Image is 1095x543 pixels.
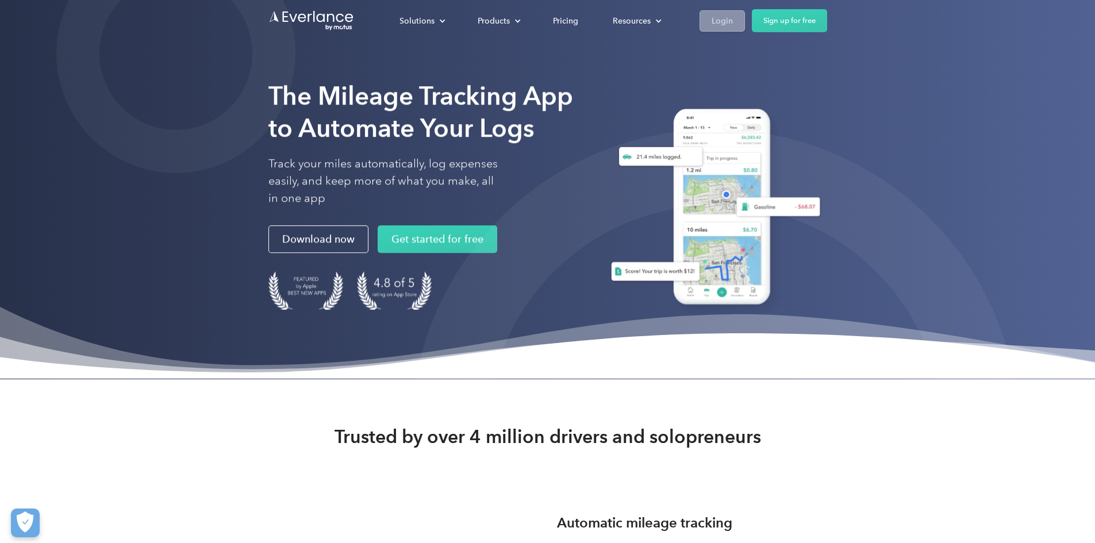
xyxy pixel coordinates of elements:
a: Get started for free [378,225,497,253]
div: Products [478,14,510,28]
img: 4.9 out of 5 stars on the app store [357,271,432,310]
a: Pricing [541,11,590,31]
div: Products [466,11,530,31]
strong: Trusted by over 4 million drivers and solopreneurs [335,425,761,448]
img: Badge for Featured by Apple Best New Apps [268,271,343,310]
p: Track your miles automatically, log expenses easily, and keep more of what you make, all in one app [268,155,498,207]
div: Resources [613,14,651,28]
div: Solutions [399,14,435,28]
div: Pricing [553,14,578,28]
div: Resources [601,11,671,31]
a: Login [700,10,745,32]
strong: The Mileage Tracking App to Automate Your Logs [268,80,573,143]
a: Go to homepage [268,10,355,32]
button: Cookies Settings [11,509,40,537]
div: Solutions [388,11,455,31]
img: Everlance, mileage tracker app, expense tracking app [597,100,827,318]
a: Download now [268,225,368,253]
h3: Automatic mileage tracking [557,513,732,533]
a: Sign up for free [752,9,827,32]
div: Login [712,14,733,28]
